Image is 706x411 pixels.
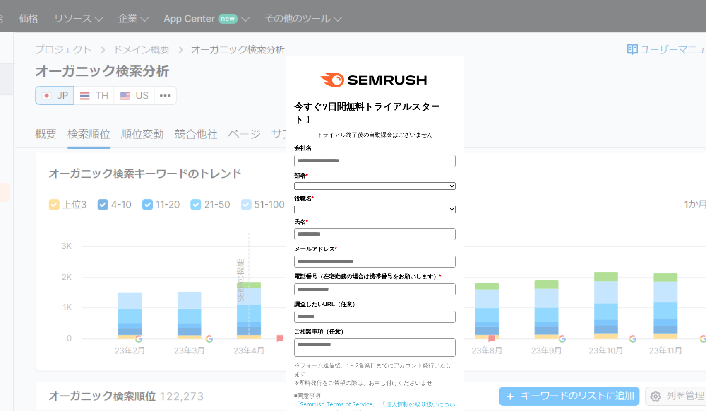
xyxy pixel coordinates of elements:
[294,143,456,152] label: 会社名
[294,272,456,281] label: 電話番号（在宅勤務の場合は携帯番号をお願いします）
[294,194,456,203] label: 役職名
[294,100,456,126] title: 今すぐ7日間無料トライアルスタート！
[294,391,456,400] p: ■同意事項
[294,130,456,139] center: トライアル終了後の自動課金はございません
[315,64,435,96] img: e6a379fe-ca9f-484e-8561-e79cf3a04b3f.png
[294,361,456,387] p: ※フォーム送信後、1～2営業日までにアカウント発行いたします ※即時発行をご希望の際は、お申し付けくださいませ
[294,217,456,226] label: 氏名
[294,300,456,309] label: 調査したいURL（任意）
[294,171,456,180] label: 部署
[294,400,378,408] a: 「Semrush Terms of Service」
[294,327,456,336] label: ご相談事項（任意）
[294,244,456,254] label: メールアドレス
